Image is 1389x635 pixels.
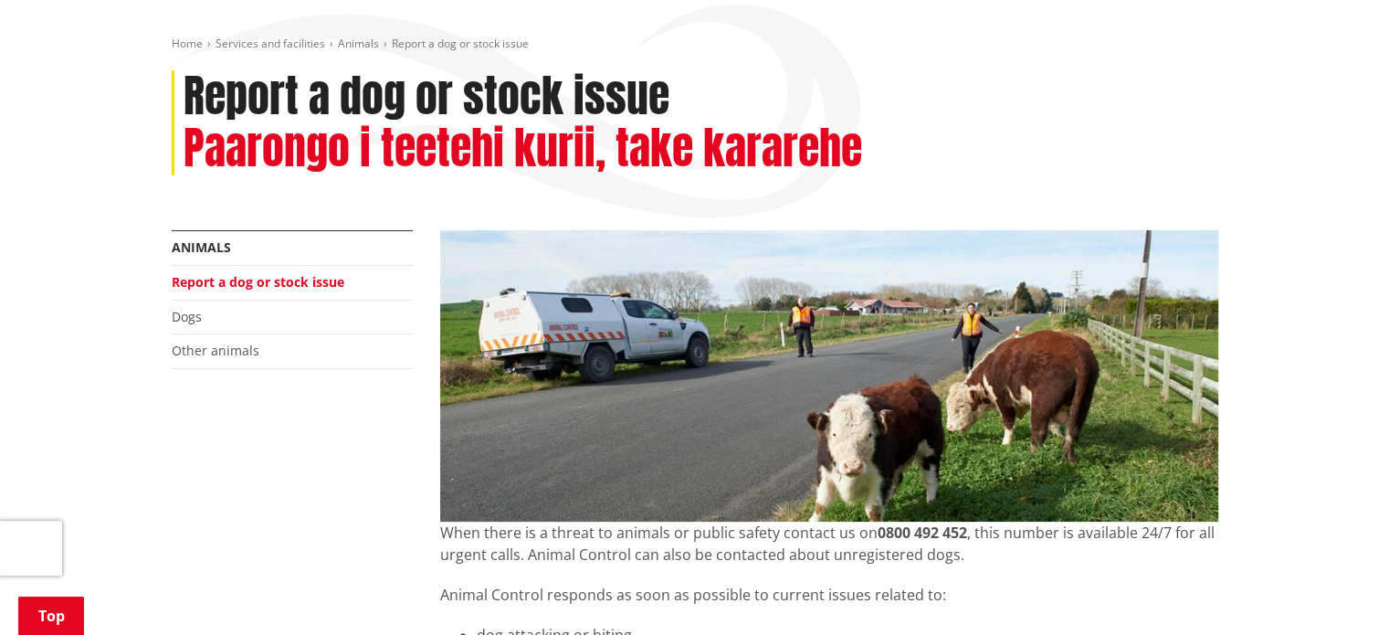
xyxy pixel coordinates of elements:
[1305,558,1371,624] iframe: Messenger Launcher
[440,230,1218,522] img: Report-an-animal-issue
[216,36,325,51] a: Services and facilities
[172,238,231,256] a: Animals
[172,37,1218,52] nav: breadcrumb
[878,523,967,543] strong: 0800 492 452
[172,273,344,291] a: Report a dog or stock issue
[338,36,379,51] a: Animals
[172,36,203,51] a: Home
[440,584,1218,606] p: Animal Control responds as soon as possible to current issues related to:
[184,70,669,123] h1: Report a dog or stock issue
[184,122,862,175] h2: Paarongo i teetehi kurii, take kararehe
[18,597,84,635] a: Top
[172,342,259,359] a: Other animals
[172,308,202,325] a: Dogs
[392,36,529,51] span: Report a dog or stock issue
[440,522,1218,566] p: When there is a threat to animals or public safety contact us on , this number is available 24/7 ...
